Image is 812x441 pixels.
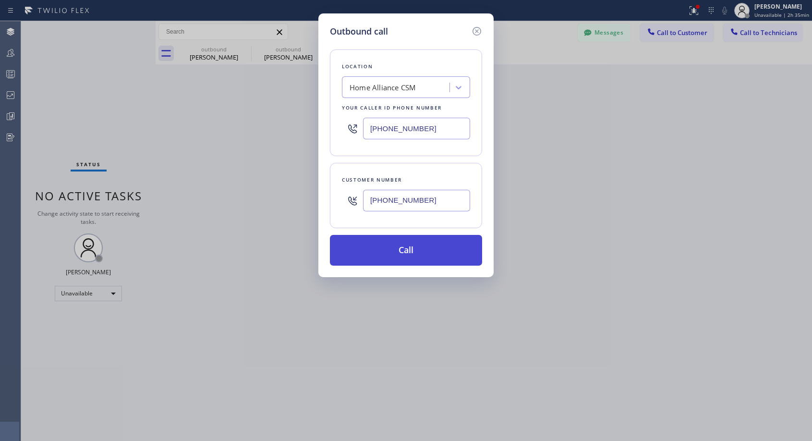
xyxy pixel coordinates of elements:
[350,82,416,93] div: Home Alliance CSM
[342,103,470,113] div: Your caller id phone number
[342,175,470,185] div: Customer number
[342,61,470,72] div: Location
[330,25,388,38] h5: Outbound call
[363,118,470,139] input: (123) 456-7890
[330,235,482,266] button: Call
[363,190,470,211] input: (123) 456-7890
